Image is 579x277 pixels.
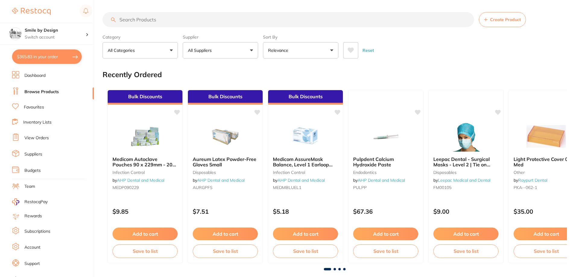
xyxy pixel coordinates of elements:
span: by [514,178,547,183]
a: Rewards [24,213,42,219]
label: Sort By [263,34,338,40]
p: All Categories [108,47,137,53]
img: Medicom AssureMask Balance, Level 1 Earloop Masks, Blue - Box of 50 Masks [286,121,325,152]
span: by [433,178,490,183]
a: AHP Dental and Medical [197,178,245,183]
span: Create Product [490,17,521,22]
img: RestocqPay [12,198,19,205]
a: Restocq Logo [12,5,51,18]
a: Subscriptions [24,228,50,235]
a: Suppliers [24,151,42,157]
button: Save to list [514,244,579,258]
button: $365.83 in your order [12,49,82,64]
b: Medicom AssureMask Balance, Level 1 Earloop Masks, Blue - Box of 50 Masks [273,156,338,168]
p: $7.51 [193,208,258,215]
label: Supplier [183,34,258,40]
a: Support [24,261,40,267]
small: endodontics [353,170,418,175]
button: Save to list [193,244,258,258]
button: Relevance [263,42,338,58]
button: Add to cart [433,228,498,240]
a: Browse Products [24,89,59,95]
small: MEDP090229 [112,185,178,190]
span: by [112,178,164,183]
button: Add to cart [112,228,178,240]
p: All Suppliers [188,47,214,53]
a: AHP Dental and Medical [117,178,164,183]
small: FM00105 [433,185,498,190]
label: Category [103,34,178,40]
p: $35.00 [514,208,579,215]
img: Restocq Logo [12,8,51,15]
b: Medicom Autoclave Pouches 90 x 229mm - 200 per box [112,156,178,168]
b: Leepac Dental - Surgical Masks - Level 2 | Tie on (Blue) - High Quality Dental Product [433,156,498,168]
a: Raypurt Dental [518,178,547,183]
a: Budgets [24,168,41,174]
p: $67.36 [353,208,418,215]
a: RestocqPay [12,198,48,205]
h2: Recently Ordered [103,71,162,79]
button: Save to list [353,244,418,258]
span: by [193,178,245,183]
img: Smile by Design [9,28,21,40]
a: Dashboard [24,73,46,79]
p: $9.00 [433,208,498,215]
button: Save to list [112,244,178,258]
small: infection control [112,170,178,175]
a: Account [24,244,40,250]
small: MEDMBLUEL1 [273,185,338,190]
h4: Smile by Design [25,27,86,33]
div: Bulk Discounts [188,90,263,105]
button: All Suppliers [183,42,258,58]
span: by [273,178,325,183]
button: All Categories [103,42,178,58]
p: $9.85 [112,208,178,215]
b: Pulpdent Calcium Hydroxide Paste [353,156,418,168]
div: Bulk Discounts [268,90,343,105]
b: Light Protective Cover 062 Med [514,156,579,168]
a: AHP Dental and Medical [277,178,325,183]
small: PKA--062-1 [514,185,579,190]
button: Add to cart [514,228,579,240]
span: RestocqPay [24,199,48,205]
small: infection control [273,170,338,175]
button: Add to cart [353,228,418,240]
small: other [514,170,579,175]
small: AURGPFS [193,185,258,190]
img: Leepac Dental - Surgical Masks - Level 2 | Tie on (Blue) - High Quality Dental Product [446,121,486,152]
p: Switch account [25,34,86,40]
small: disposables [433,170,498,175]
small: disposables [193,170,258,175]
img: Aureum Latex Powder-Free Gloves Small [206,121,245,152]
button: Save to list [273,244,338,258]
a: Favourites [24,104,44,110]
img: Light Protective Cover 062 Med [527,121,566,152]
b: Aureum Latex Powder-Free Gloves Small [193,156,258,168]
button: Create Product [479,12,526,27]
button: Save to list [433,244,498,258]
a: Leepac Medical and Dental [438,178,490,183]
span: by [353,178,405,183]
p: $5.18 [273,208,338,215]
button: Add to cart [273,228,338,240]
img: Pulpdent Calcium Hydroxide Paste [366,121,405,152]
div: Bulk Discounts [108,90,182,105]
a: Inventory Lists [23,119,52,125]
button: Add to cart [193,228,258,240]
a: Team [24,184,35,190]
a: AHP Dental and Medical [358,178,405,183]
small: PULPP [353,185,418,190]
a: View Orders [24,135,49,141]
input: Search Products [103,12,474,27]
button: Reset [361,42,376,58]
img: Medicom Autoclave Pouches 90 x 229mm - 200 per box [125,121,165,152]
p: Relevance [268,47,291,53]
